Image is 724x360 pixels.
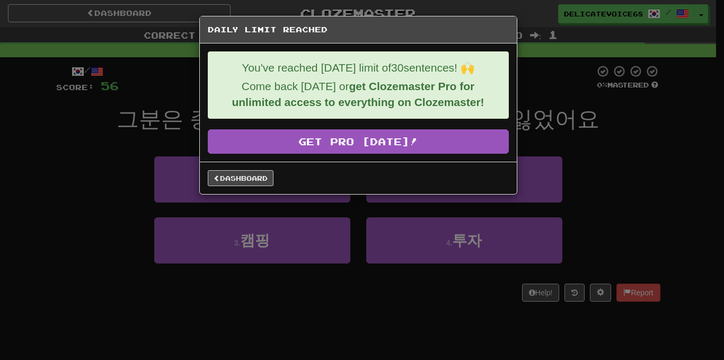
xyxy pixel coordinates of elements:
a: Get Pro [DATE]! [208,129,509,154]
p: You've reached [DATE] limit of 30 sentences! 🙌 [216,60,500,76]
a: Dashboard [208,170,273,186]
p: Come back [DATE] or [216,78,500,110]
strong: get Clozemaster Pro for unlimited access to everything on Clozemaster! [232,80,484,108]
h5: Daily Limit Reached [208,24,509,35]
